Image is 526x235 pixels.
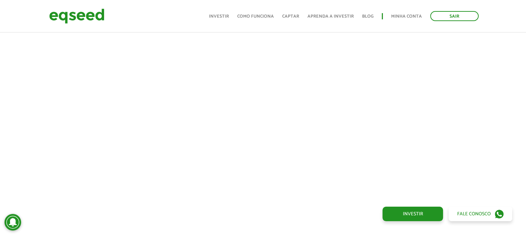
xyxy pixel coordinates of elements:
[430,11,479,21] a: Sair
[382,207,443,221] a: Investir
[237,14,274,19] a: Como funciona
[282,14,299,19] a: Captar
[391,14,422,19] a: Minha conta
[49,7,104,25] img: EqSeed
[362,14,373,19] a: Blog
[209,14,229,19] a: Investir
[449,207,512,221] a: Fale conosco
[307,14,354,19] a: Aprenda a investir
